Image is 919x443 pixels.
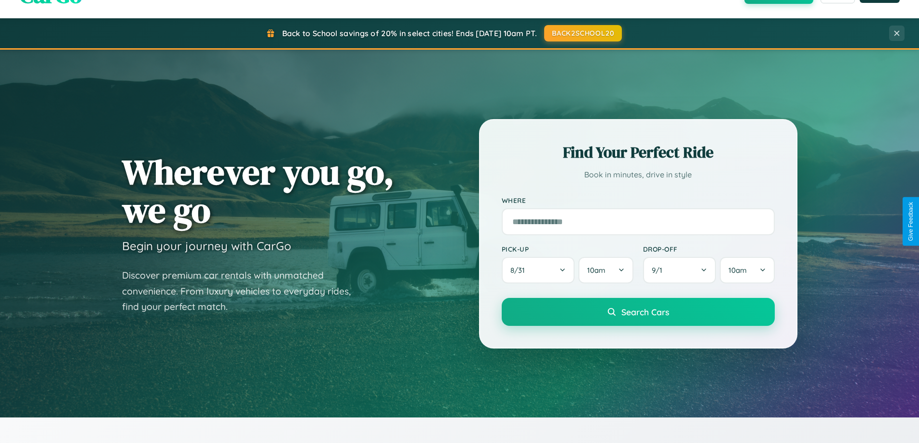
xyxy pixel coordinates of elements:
label: Drop-off [643,245,775,253]
span: 10am [587,266,605,275]
div: Give Feedback [907,202,914,241]
span: Back to School savings of 20% in select cities! Ends [DATE] 10am PT. [282,28,537,38]
button: BACK2SCHOOL20 [544,25,622,41]
button: 10am [720,257,774,283]
button: Search Cars [502,298,775,326]
p: Book in minutes, drive in style [502,168,775,182]
button: 9/1 [643,257,716,283]
span: Search Cars [621,307,669,317]
label: Where [502,196,775,204]
button: 8/31 [502,257,575,283]
span: 10am [728,266,747,275]
p: Discover premium car rentals with unmatched convenience. From luxury vehicles to everyday rides, ... [122,268,363,315]
label: Pick-up [502,245,633,253]
h3: Begin your journey with CarGo [122,239,291,253]
button: 10am [578,257,633,283]
span: 9 / 1 [652,266,667,275]
h2: Find Your Perfect Ride [502,142,775,163]
span: 8 / 31 [510,266,530,275]
h1: Wherever you go, we go [122,153,394,229]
